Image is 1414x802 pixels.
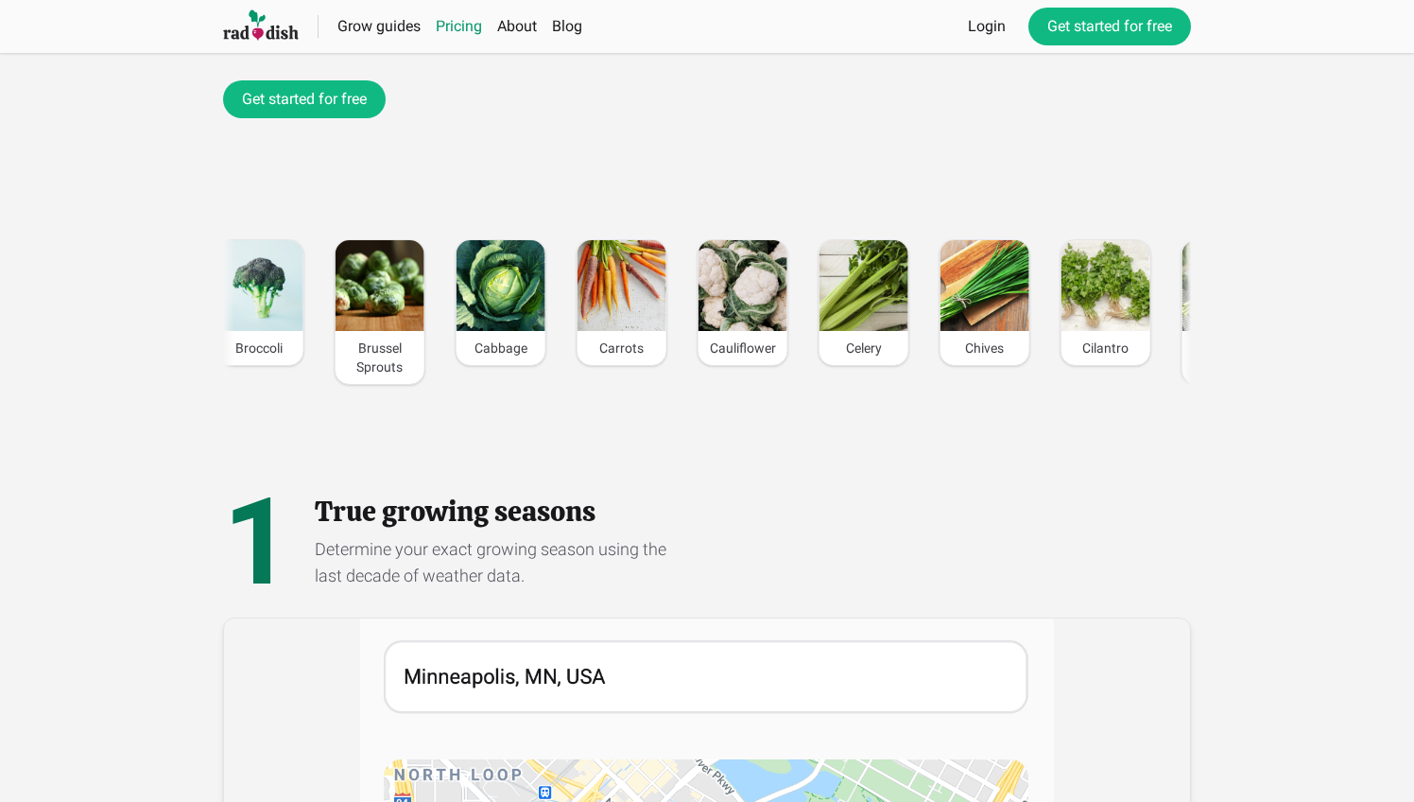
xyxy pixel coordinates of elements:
[497,17,537,35] a: About
[457,240,545,331] img: Image of Cabbage
[578,240,666,331] img: Image of Carrots
[223,9,299,44] img: Raddish company logo
[819,240,908,331] img: Image of Celery
[698,240,787,331] img: Image of Cauliflower
[337,17,421,35] a: Grow guides
[577,239,667,366] a: Image of CarrotsCarrots
[335,239,425,385] a: Image of Brussel SproutsBrussel Sprouts
[215,331,303,365] div: Broccoli
[940,240,1029,331] img: Image of Chives
[315,536,678,589] div: Determine your exact growing season using the last decade of weather data.
[578,331,666,365] div: Carrots
[1061,331,1150,365] div: Cilantro
[819,239,909,366] a: Image of CeleryCelery
[819,331,908,365] div: Celery
[940,239,1030,366] a: Image of ChivesChives
[223,481,292,602] div: 1
[1028,8,1191,45] a: Get started for free
[315,495,678,529] h2: True growing seasons
[1061,240,1150,331] img: Image of Cilantro
[223,80,386,118] a: Get started for free
[457,331,545,365] div: Cabbage
[215,240,303,331] img: Image of Broccoli
[436,17,482,35] a: Pricing
[456,239,546,366] a: Image of CabbageCabbage
[698,331,787,365] div: Cauliflower
[552,17,582,35] a: Blog
[698,239,788,366] a: Image of CauliflowerCauliflower
[336,240,424,331] img: Image of Brussel Sprouts
[336,331,424,384] div: Brussel Sprouts
[940,331,1029,365] div: Chives
[214,239,304,366] a: Image of BroccoliBroccoli
[1060,239,1151,366] a: Image of CilantroCilantro
[968,15,1006,38] a: Login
